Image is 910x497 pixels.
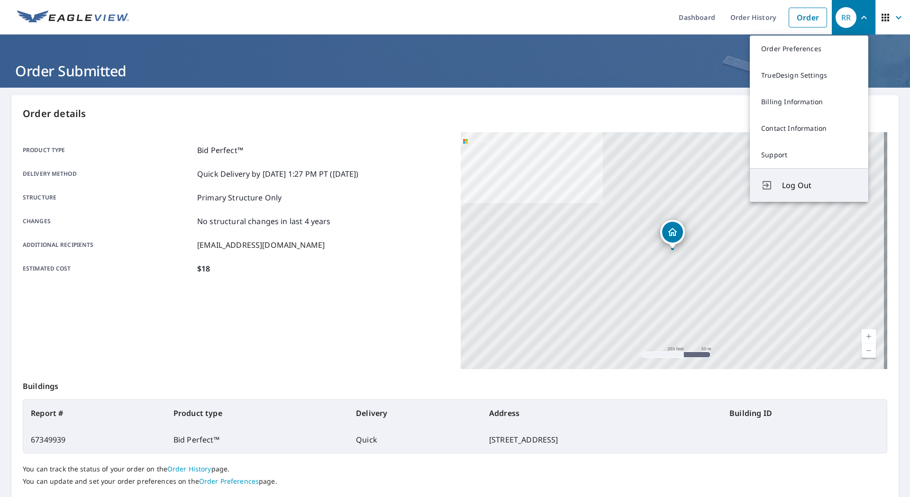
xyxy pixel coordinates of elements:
[482,400,722,426] th: Address
[197,216,331,227] p: No structural changes in last 4 years
[750,62,868,89] a: TrueDesign Settings
[23,477,887,486] p: You can update and set your order preferences on the page.
[782,180,857,191] span: Log Out
[23,107,887,121] p: Order details
[750,142,868,168] a: Support
[11,61,899,81] h1: Order Submitted
[23,168,193,180] p: Delivery method
[750,36,868,62] a: Order Preferences
[17,10,129,25] img: EV Logo
[199,477,259,486] a: Order Preferences
[23,426,166,453] td: 67349939
[23,263,193,274] p: Estimated cost
[23,465,887,473] p: You can track the status of your order on the page.
[166,400,348,426] th: Product type
[348,426,482,453] td: Quick
[482,426,722,453] td: [STREET_ADDRESS]
[750,89,868,115] a: Billing Information
[197,192,282,203] p: Primary Structure Only
[660,220,685,249] div: Dropped pin, building 1, Residential property, 16 N Morningside Dr Binghamton, NY 13905
[750,168,868,202] button: Log Out
[23,216,193,227] p: Changes
[23,145,193,156] p: Product type
[23,192,193,203] p: Structure
[23,239,193,251] p: Additional recipients
[197,168,359,180] p: Quick Delivery by [DATE] 1:27 PM PT ([DATE])
[166,426,348,453] td: Bid Perfect™
[167,464,211,473] a: Order History
[197,263,210,274] p: $18
[789,8,827,27] a: Order
[23,369,887,399] p: Buildings
[23,400,166,426] th: Report #
[197,145,243,156] p: Bid Perfect™
[862,329,876,343] a: Current Level 17, Zoom In
[862,343,876,358] a: Current Level 17, Zoom Out
[750,115,868,142] a: Contact Information
[836,7,856,28] div: RR
[722,400,887,426] th: Building ID
[348,400,482,426] th: Delivery
[197,239,325,251] p: [EMAIL_ADDRESS][DOMAIN_NAME]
